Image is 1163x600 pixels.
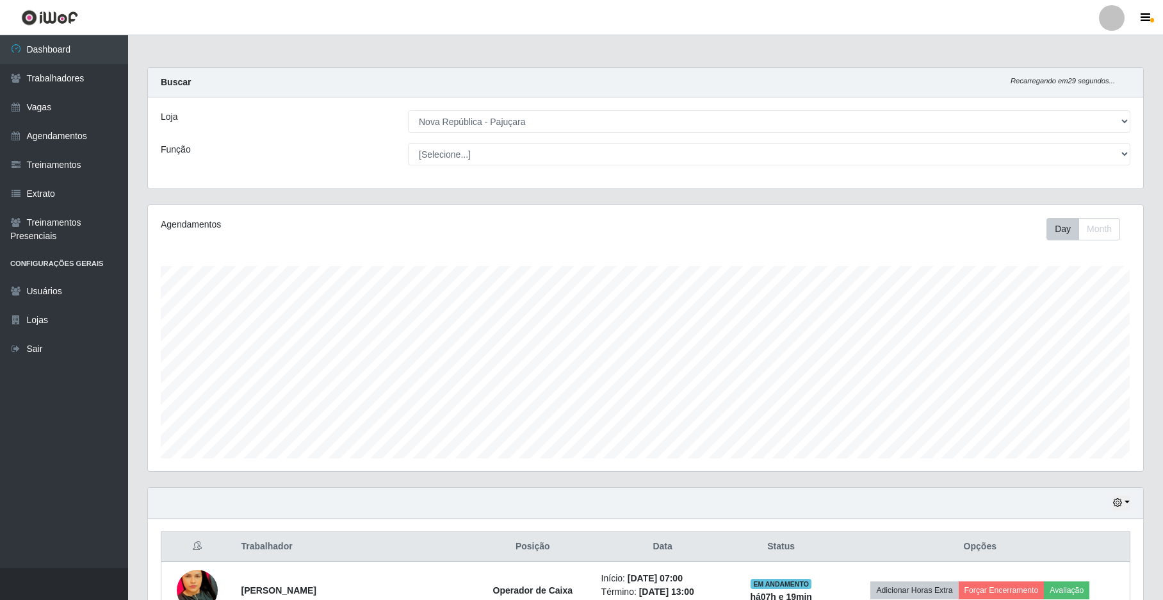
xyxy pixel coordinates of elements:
div: First group [1046,218,1120,240]
li: Início: [601,572,724,585]
button: Month [1078,218,1120,240]
button: Avaliação [1044,581,1089,599]
strong: Buscar [161,77,191,87]
label: Loja [161,110,177,124]
div: Agendamentos [161,218,553,231]
button: Adicionar Horas Extra [870,581,958,599]
div: Toolbar with button groups [1046,218,1130,240]
time: [DATE] 07:00 [628,573,683,583]
img: CoreUI Logo [21,10,78,26]
label: Função [161,143,191,156]
th: Trabalhador [234,532,472,562]
th: Opções [831,532,1130,562]
th: Data [594,532,732,562]
th: Posição [472,532,594,562]
button: Forçar Encerramento [959,581,1045,599]
strong: Operador de Caixa [493,585,573,596]
li: Término: [601,585,724,599]
strong: [PERSON_NAME] [241,585,316,596]
th: Status [732,532,831,562]
i: Recarregando em 29 segundos... [1011,77,1115,85]
span: EM ANDAMENTO [751,579,811,589]
time: [DATE] 13:00 [639,587,694,597]
button: Day [1046,218,1079,240]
